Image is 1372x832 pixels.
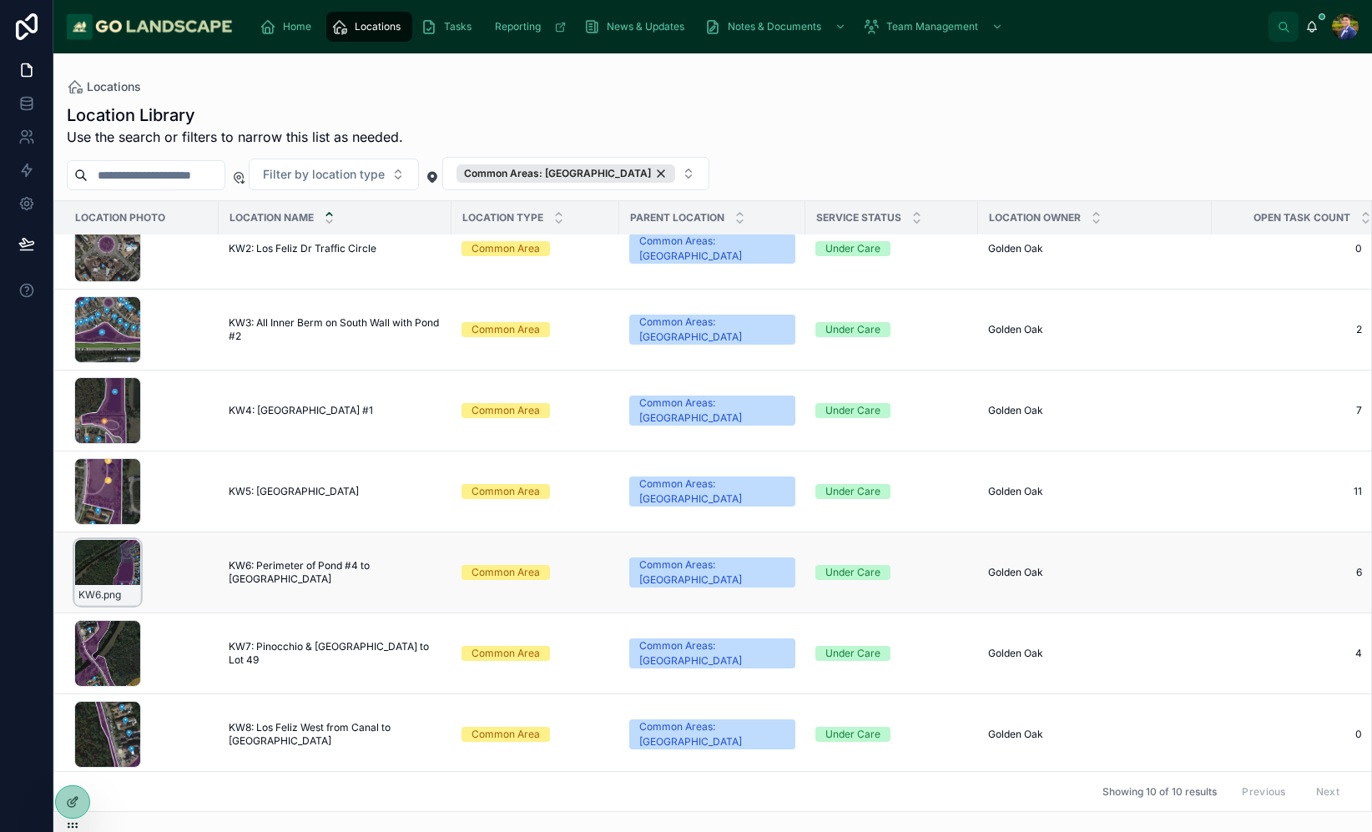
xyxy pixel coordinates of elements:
span: News & Updates [607,20,684,33]
span: Open Task Count [1253,211,1350,224]
h1: Location Library [67,103,403,127]
div: Common Areas: [GEOGRAPHIC_DATA] [639,477,785,507]
span: Home [283,20,311,33]
a: Common Area [462,565,609,580]
a: Golden Oak [988,647,1202,660]
div: Common Area [472,646,540,661]
button: Unselect COMMON_AREAS_KINGSWELL [456,164,675,183]
div: Common Area [472,727,540,742]
div: Under Care [825,565,880,580]
div: Common Areas: [GEOGRAPHIC_DATA] [639,557,785,587]
span: 11 [1213,485,1362,498]
span: Locations [87,78,141,95]
a: Locations [67,78,141,95]
div: Common Area [472,322,540,337]
a: Under Care [815,727,968,742]
img: App logo [67,13,233,40]
div: Common Areas: [GEOGRAPHIC_DATA] [639,234,785,264]
div: Common Area [472,241,540,256]
a: KW2: Los Feliz Dr Traffic Circle [229,242,441,255]
span: KW4: [GEOGRAPHIC_DATA] #1 [229,404,373,417]
span: Reporting [495,20,541,33]
a: Home [255,12,323,42]
a: Golden Oak [988,242,1202,255]
span: Golden Oak [988,647,1043,660]
span: Golden Oak [988,728,1043,741]
span: Showing 10 of 10 results [1102,785,1217,799]
a: 6 [1213,566,1362,579]
div: Common Areas: [GEOGRAPHIC_DATA] [639,315,785,345]
div: Under Care [825,241,880,256]
span: Location Type [462,211,543,224]
span: Golden Oak [988,404,1043,417]
a: KW6: Perimeter of Pond #4 to [GEOGRAPHIC_DATA] [229,559,441,586]
div: Common Area [472,484,540,499]
span: .png [101,588,121,602]
a: Common Areas: [GEOGRAPHIC_DATA] [629,234,795,264]
a: Under Care [815,484,968,499]
span: KW2: Los Feliz Dr Traffic Circle [229,242,376,255]
div: Common Area [472,565,540,580]
a: KW4: [GEOGRAPHIC_DATA] #1 [229,404,441,417]
div: Common Areas: [GEOGRAPHIC_DATA] [639,396,785,426]
span: Location Photo [75,211,165,224]
a: 2 [1213,323,1362,336]
a: Golden Oak [988,485,1202,498]
span: Use the search or filters to narrow this list as needed. [67,127,403,147]
a: Common Area [462,727,609,742]
div: Under Care [825,646,880,661]
button: Select Button [249,159,419,190]
a: Golden Oak [988,323,1202,336]
div: Under Care [825,727,880,742]
a: Under Care [815,403,968,418]
a: KW5: [GEOGRAPHIC_DATA] [229,485,441,498]
a: Common Area [462,484,609,499]
div: Under Care [825,484,880,499]
span: Team Management [886,20,978,33]
span: Golden Oak [988,242,1043,255]
a: Common Areas: [GEOGRAPHIC_DATA] [629,477,795,507]
span: KW3: All Inner Berm on South Wall with Pond #2 [229,316,441,343]
div: Common Areas: [GEOGRAPHIC_DATA] [639,638,785,668]
a: KW7: Pinocchio & [GEOGRAPHIC_DATA] to Lot 49 [229,640,441,667]
span: KW6 [78,588,101,602]
div: Common Areas: [GEOGRAPHIC_DATA] [456,164,675,183]
span: 7 [1213,404,1362,417]
div: Under Care [825,322,880,337]
span: Parent Location [630,211,724,224]
span: 0 [1213,728,1362,741]
a: Common Areas: [GEOGRAPHIC_DATA] [629,315,795,345]
a: Common Area [462,322,609,337]
span: Notes & Documents [728,20,821,33]
div: Common Areas: [GEOGRAPHIC_DATA] [639,719,785,749]
a: Common Areas: [GEOGRAPHIC_DATA] [629,719,795,749]
span: Golden Oak [988,485,1043,498]
span: KW5: [GEOGRAPHIC_DATA] [229,485,359,498]
a: Golden Oak [988,728,1202,741]
a: KW6.png [74,539,209,606]
span: Locations [355,20,401,33]
a: Notes & Documents [699,12,855,42]
span: Location Owner [989,211,1081,224]
a: 4 [1213,647,1362,660]
span: Golden Oak [988,566,1043,579]
a: Under Care [815,241,968,256]
a: Under Care [815,322,968,337]
span: Service Status [816,211,901,224]
span: 0 [1213,242,1362,255]
a: Common Area [462,646,609,661]
span: Tasks [444,20,472,33]
div: Under Care [825,403,880,418]
a: Common Areas: [GEOGRAPHIC_DATA] [629,396,795,426]
a: Common Areas: [GEOGRAPHIC_DATA] [629,557,795,587]
span: Location Name [230,211,314,224]
a: Tasks [416,12,483,42]
a: Golden Oak [988,404,1202,417]
div: scrollable content [246,8,1269,45]
a: KW8: Los Feliz West from Canal to [GEOGRAPHIC_DATA] [229,721,441,748]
